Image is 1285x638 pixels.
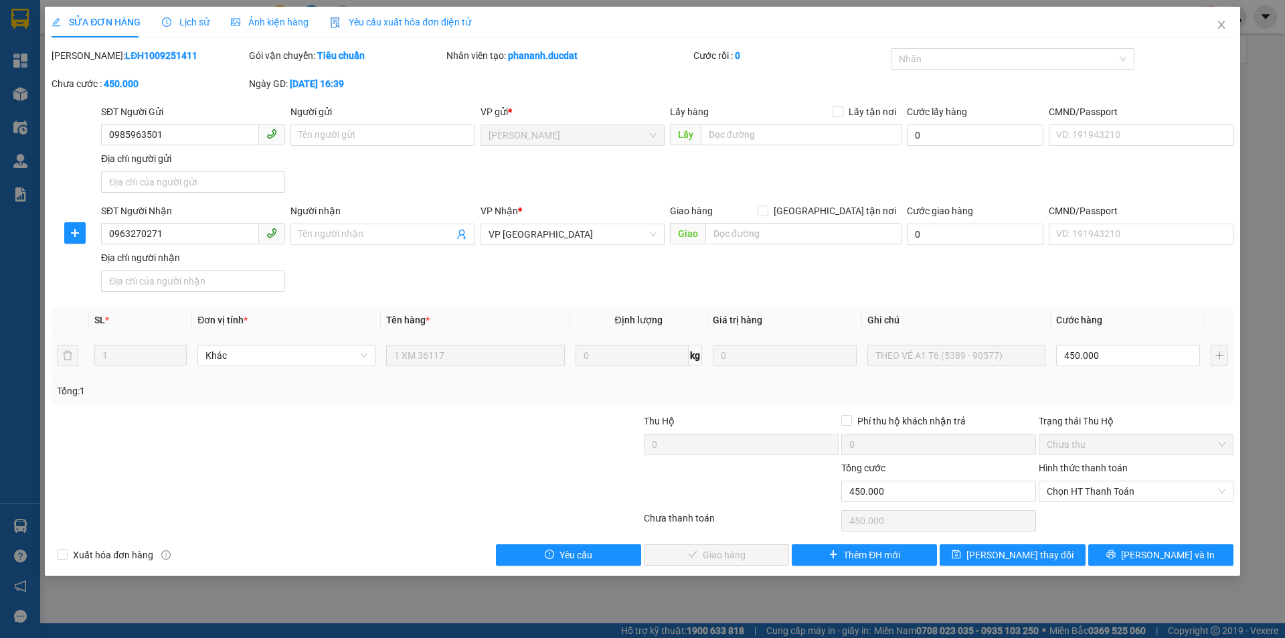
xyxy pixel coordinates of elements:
[1106,550,1116,560] span: printer
[290,78,344,89] b: [DATE] 16:39
[693,48,888,63] div: Cước rồi :
[456,229,467,240] span: user-add
[57,345,78,366] button: delete
[94,315,105,325] span: SL
[907,206,973,216] label: Cước giao hàng
[508,50,578,61] b: phananh.ducdat
[52,17,141,27] span: SỬA ĐƠN HÀNG
[1049,204,1233,218] div: CMND/Passport
[125,50,197,61] b: LĐH1009251411
[843,104,902,119] span: Lấy tận nơi
[1047,434,1225,455] span: Chưa thu
[843,548,900,562] span: Thêm ĐH mới
[446,48,691,63] div: Nhân viên tạo:
[101,270,285,292] input: Địa chỉ của người nhận
[670,223,705,244] span: Giao
[330,17,341,28] img: icon
[104,78,139,89] b: 450.000
[386,345,564,366] input: VD: Bàn, Ghế
[386,315,430,325] span: Tên hàng
[713,345,857,366] input: 0
[162,17,209,27] span: Lịch sử
[481,206,518,216] span: VP Nhận
[68,548,159,562] span: Xuất hóa đơn hàng
[907,125,1043,146] input: Cước lấy hàng
[231,17,309,27] span: Ảnh kiện hàng
[266,228,277,238] span: phone
[1203,7,1240,44] button: Close
[792,544,937,566] button: plusThêm ĐH mới
[101,171,285,193] input: Địa chỉ của người gửi
[705,223,902,244] input: Dọc đường
[829,550,838,560] span: plus
[642,511,840,534] div: Chưa thanh toán
[52,17,61,27] span: edit
[1039,463,1128,473] label: Hình thức thanh toán
[1211,345,1228,366] button: plus
[615,315,663,325] span: Định lượng
[231,17,240,27] span: picture
[489,224,657,244] span: VP Sài Gòn
[64,222,86,244] button: plus
[952,550,961,560] span: save
[689,345,702,366] span: kg
[197,315,248,325] span: Đơn vị tính
[317,50,365,61] b: Tiêu chuẩn
[249,76,444,91] div: Ngày GD:
[713,315,762,325] span: Giá trị hàng
[670,124,701,145] span: Lấy
[670,206,713,216] span: Giao hàng
[52,48,246,63] div: [PERSON_NAME]:
[57,384,496,398] div: Tổng: 1
[290,104,475,119] div: Người gửi
[1039,414,1233,428] div: Trạng thái Thu Hộ
[266,129,277,139] span: phone
[852,414,971,428] span: Phí thu hộ khách nhận trả
[1088,544,1233,566] button: printer[PERSON_NAME] và In
[1047,481,1225,501] span: Chọn HT Thanh Toán
[701,124,902,145] input: Dọc đường
[101,104,285,119] div: SĐT Người Gửi
[735,50,740,61] b: 0
[65,228,85,238] span: plus
[161,550,171,560] span: info-circle
[644,416,675,426] span: Thu Hộ
[862,307,1051,333] th: Ghi chú
[907,106,967,117] label: Cước lấy hàng
[205,345,367,366] span: Khác
[1121,548,1215,562] span: [PERSON_NAME] và In
[940,544,1085,566] button: save[PERSON_NAME] thay đổi
[52,76,246,91] div: Chưa cước :
[545,550,554,560] span: exclamation-circle
[1056,315,1102,325] span: Cước hàng
[249,48,444,63] div: Gói vận chuyển:
[489,125,657,145] span: Lê Đại Hành
[907,224,1043,245] input: Cước giao hàng
[481,104,665,119] div: VP gửi
[101,204,285,218] div: SĐT Người Nhận
[670,106,709,117] span: Lấy hàng
[162,17,171,27] span: clock-circle
[330,17,471,27] span: Yêu cầu xuất hóa đơn điện tử
[560,548,592,562] span: Yêu cầu
[841,463,885,473] span: Tổng cước
[644,544,789,566] button: checkGiao hàng
[768,204,902,218] span: [GEOGRAPHIC_DATA] tận nơi
[496,544,641,566] button: exclamation-circleYêu cầu
[290,204,475,218] div: Người nhận
[101,250,285,265] div: Địa chỉ người nhận
[966,548,1074,562] span: [PERSON_NAME] thay đổi
[1049,104,1233,119] div: CMND/Passport
[101,151,285,166] div: Địa chỉ người gửi
[1216,19,1227,30] span: close
[867,345,1045,366] input: Ghi Chú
